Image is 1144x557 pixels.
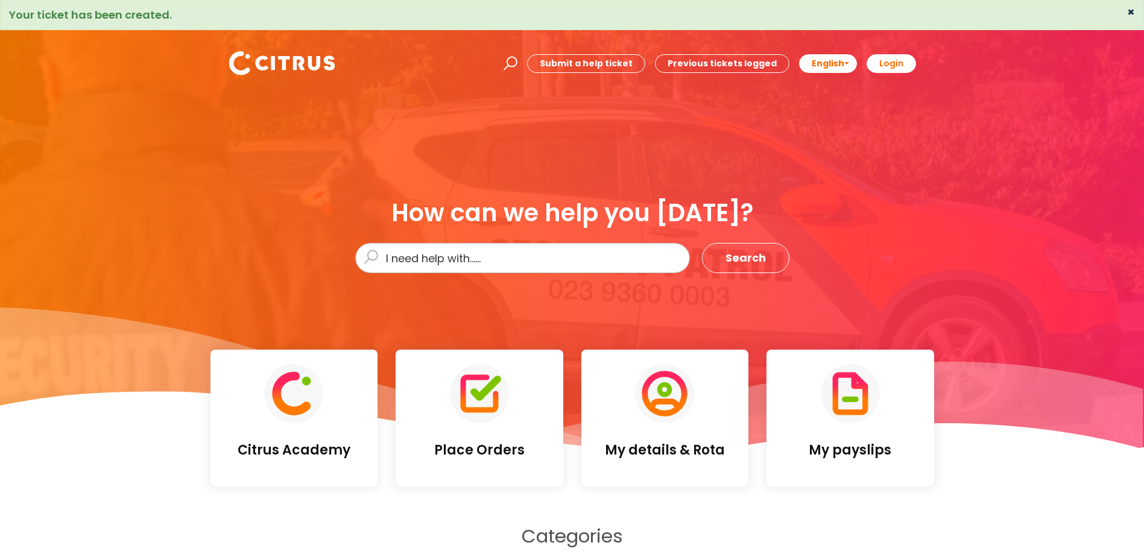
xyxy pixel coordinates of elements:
h4: My payslips [776,442,924,458]
div: How can we help you [DATE]? [355,200,789,226]
span: English [812,57,844,69]
input: I need help with...... [355,243,690,273]
span: Search [725,248,766,268]
a: Citrus Academy [210,350,378,486]
button: Search [702,243,789,273]
a: My payslips [766,350,934,486]
a: My details & Rota [581,350,749,486]
h4: Citrus Academy [220,442,368,458]
h4: My details & Rota [591,442,739,458]
a: Login [867,54,916,73]
a: Place Orders [396,350,563,486]
h4: Place Orders [405,442,554,458]
button: × [1127,7,1135,17]
b: Login [879,57,903,69]
a: Submit a help ticket [527,54,645,73]
a: Previous tickets logged [655,54,789,73]
h2: Categories [210,525,934,547]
